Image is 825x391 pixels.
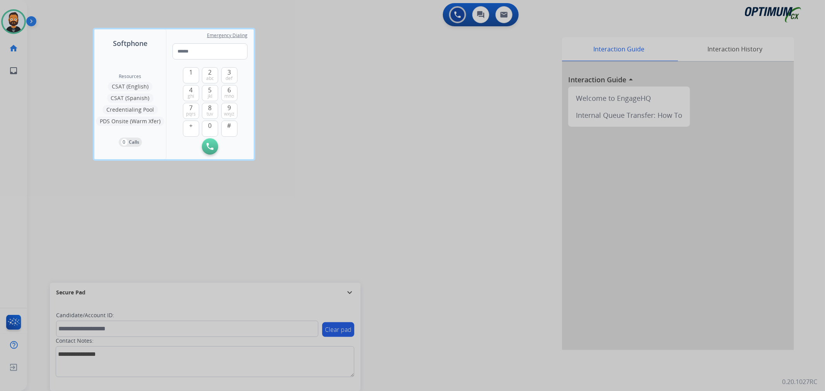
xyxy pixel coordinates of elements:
button: 5jkl [202,85,218,101]
p: 0 [121,139,128,146]
span: abc [206,75,214,82]
span: 2 [208,68,212,77]
button: 4ghi [183,85,199,101]
button: Credentialing Pool [102,105,158,114]
button: PDS Onsite (Warm Xfer) [96,117,164,126]
button: 6mno [221,85,237,101]
button: 8tuv [202,103,218,119]
button: 1 [183,67,199,83]
p: Calls [129,139,140,146]
span: Emergency Dialing [207,32,248,39]
span: 7 [189,103,193,112]
span: 4 [189,85,193,95]
span: pqrs [186,111,196,117]
button: + [183,121,199,137]
span: mno [224,93,234,99]
button: 2abc [202,67,218,83]
span: ghi [188,93,194,99]
button: 0Calls [119,138,142,147]
span: 6 [227,85,231,95]
span: 1 [189,68,193,77]
span: 3 [227,68,231,77]
span: + [189,121,193,130]
button: 0 [202,121,218,137]
button: CSAT (Spanish) [107,93,154,103]
span: 5 [208,85,212,95]
span: Resources [119,73,142,80]
p: 0.20.1027RC [782,377,817,386]
span: tuv [207,111,214,117]
span: def [226,75,233,82]
span: 9 [227,103,231,112]
span: wxyz [224,111,234,117]
span: jkl [208,93,212,99]
button: 7pqrs [183,103,199,119]
span: 8 [208,103,212,112]
button: 3def [221,67,237,83]
span: Softphone [113,38,147,49]
button: # [221,121,237,137]
button: CSAT (English) [108,82,152,91]
button: 9wxyz [221,103,237,119]
span: # [227,121,231,130]
span: 0 [208,121,212,130]
img: call-button [207,143,214,150]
